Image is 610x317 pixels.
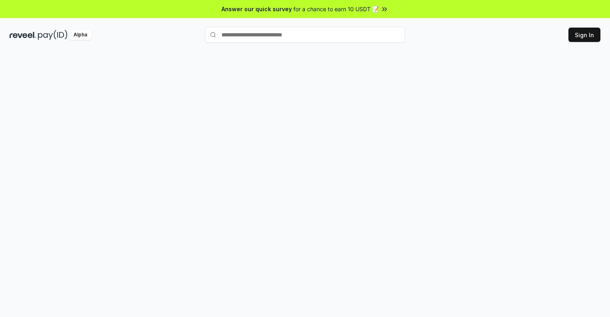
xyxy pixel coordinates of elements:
[10,30,36,40] img: reveel_dark
[221,5,292,13] span: Answer our quick survey
[293,5,379,13] span: for a chance to earn 10 USDT 📝
[69,30,92,40] div: Alpha
[568,28,600,42] button: Sign In
[38,30,68,40] img: pay_id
